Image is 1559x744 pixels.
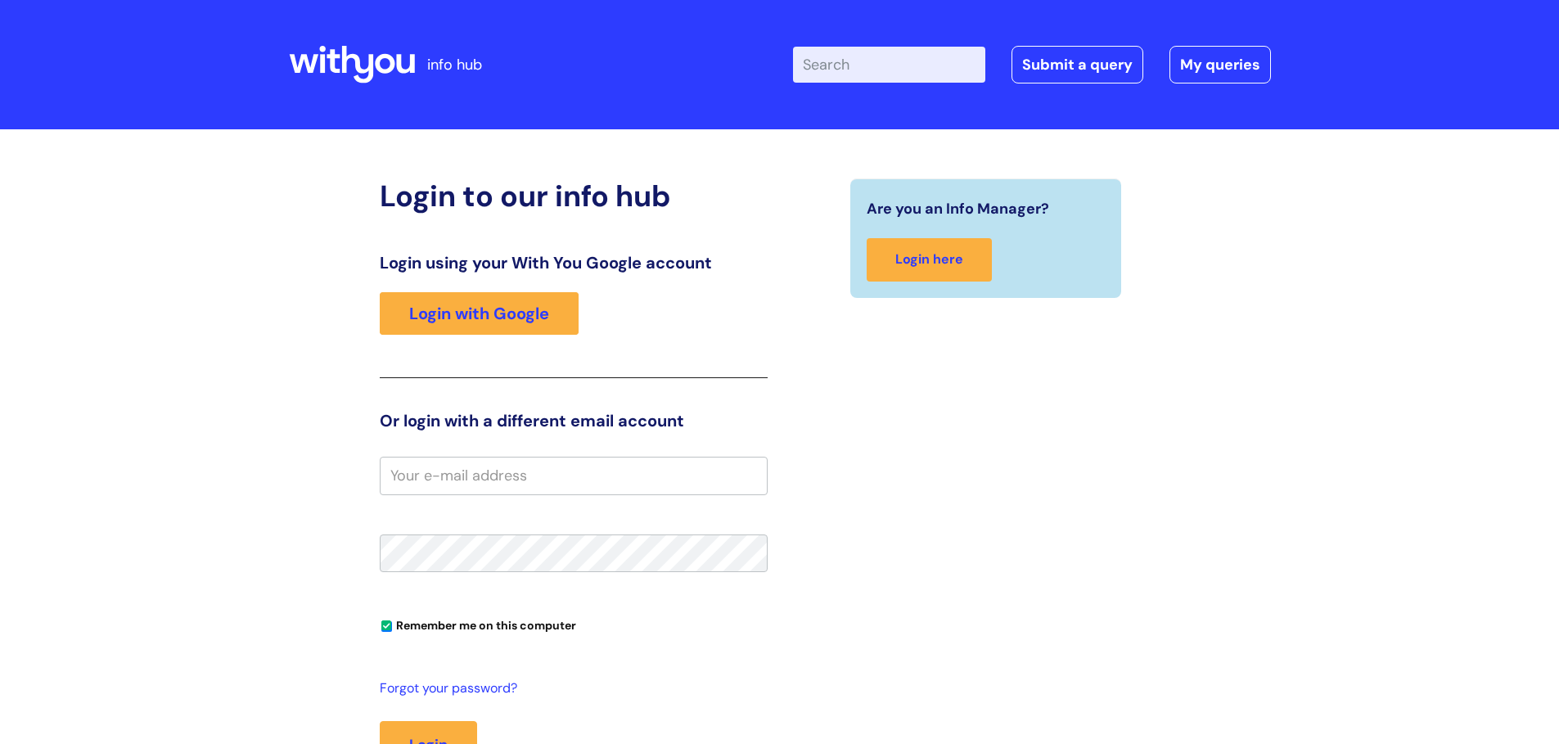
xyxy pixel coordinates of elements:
input: Remember me on this computer [381,621,392,632]
div: You can uncheck this option if you're logging in from a shared device [380,611,768,638]
a: Submit a query [1012,46,1143,83]
h3: Or login with a different email account [380,411,768,431]
p: info hub [427,52,482,78]
input: Your e-mail address [380,457,768,494]
input: Search [793,47,985,83]
h3: Login using your With You Google account [380,253,768,273]
h2: Login to our info hub [380,178,768,214]
a: Forgot your password? [380,677,759,701]
label: Remember me on this computer [380,615,576,633]
a: My queries [1169,46,1271,83]
a: Login with Google [380,292,579,335]
span: Are you an Info Manager? [867,196,1049,222]
a: Login here [867,238,992,282]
